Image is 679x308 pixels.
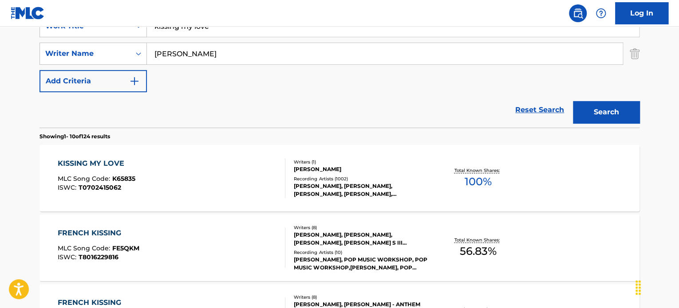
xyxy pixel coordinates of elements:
span: MLC Song Code : [58,175,112,183]
span: 100 % [464,174,491,190]
form: Search Form [39,15,640,128]
a: Log In [615,2,668,24]
span: ISWC : [58,183,79,191]
div: Recording Artists ( 1002 ) [294,175,428,182]
div: Drag [631,274,645,301]
div: [PERSON_NAME] [294,165,428,173]
a: KISSING MY LOVEMLC Song Code:K65835ISWC:T0702415062Writers (1)[PERSON_NAME]Recording Artists (100... [39,145,640,211]
span: T8016229816 [79,253,118,261]
div: Writers ( 1 ) [294,159,428,165]
span: MLC Song Code : [58,244,112,252]
img: search [572,8,583,19]
img: help [596,8,606,19]
p: Total Known Shares: [454,237,501,243]
div: Writers ( 8 ) [294,224,428,231]
button: Add Criteria [39,70,147,92]
div: FRENCH KISSING [58,297,135,308]
div: [PERSON_NAME], [PERSON_NAME], [PERSON_NAME], [PERSON_NAME] S III [PERSON_NAME] [PERSON_NAME], [PE... [294,231,428,247]
a: Public Search [569,4,587,22]
span: ISWC : [58,253,79,261]
img: 9d2ae6d4665cec9f34b9.svg [129,76,140,86]
div: Writers ( 8 ) [294,294,428,300]
span: T0702415062 [79,183,121,191]
div: [PERSON_NAME], [PERSON_NAME], [PERSON_NAME], [PERSON_NAME], [PERSON_NAME], [PERSON_NAME], [PERSON... [294,182,428,198]
img: MLC Logo [11,7,45,19]
p: Total Known Shares: [454,167,501,174]
span: K65835 [112,175,135,183]
a: FRENCH KISSINGMLC Song Code:FE5QKMISWC:T8016229816Writers (8)[PERSON_NAME], [PERSON_NAME], [PERSO... [39,214,640,281]
button: Search [573,101,640,123]
img: Delete Criterion [630,43,640,65]
span: 56.83 % [459,243,496,259]
div: KISSING MY LOVE [58,158,135,169]
a: Reset Search [511,100,568,120]
div: FRENCH KISSING [58,228,139,238]
p: Showing 1 - 10 of 124 results [39,133,110,140]
div: Writer Name [45,48,125,59]
div: Recording Artists ( 10 ) [294,249,428,256]
div: [PERSON_NAME], POP MUSIC WORKSHOP, POP MUSIC WORKSHOP,[PERSON_NAME], POP MUSIC WORKSHOP, [PERSON_... [294,256,428,272]
span: FE5QKM [112,244,139,252]
div: Help [592,4,610,22]
iframe: Chat Widget [635,265,679,308]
